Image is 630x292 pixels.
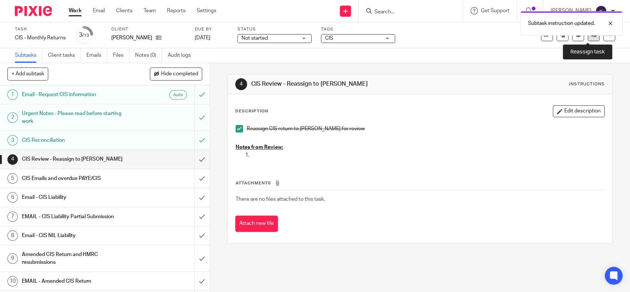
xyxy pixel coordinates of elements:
a: Reports [167,7,186,14]
a: Team [144,7,156,14]
button: Edit description [553,105,605,117]
a: Notes (0) [135,48,162,63]
a: Subtasks [15,48,42,63]
a: Email [93,7,105,14]
div: 6 [7,192,18,203]
span: Hide completed [161,71,198,77]
div: 10 [7,276,18,286]
h1: CIS Review - Reassign to [PERSON_NAME] [251,80,436,88]
a: Audit logs [168,48,196,63]
div: 3 [7,135,18,145]
div: 4 [7,154,18,165]
a: Clients [116,7,132,14]
button: + Add subtask [7,68,48,80]
label: Due by [195,26,228,32]
p: Description [235,108,268,114]
span: [DATE] [195,35,210,40]
div: 8 [7,230,18,241]
span: There are no files attached to this task. [236,197,325,202]
a: Client tasks [48,48,81,63]
h1: Email - Request CIS information [22,89,132,100]
h1: CIS Reconciliation [22,135,132,146]
p: [PERSON_NAME] [111,34,152,42]
label: Status [237,26,312,32]
h1: Email - CIS NIL Liability [22,230,132,241]
p: Subtask instruction updated. [528,20,595,27]
div: 5 [7,173,18,184]
div: 7 [7,211,18,222]
h1: EMAIL - Amended CIS Return [22,276,132,287]
h1: Amended CIS Return and HMRC resubmissions [22,249,132,268]
small: /13 [82,33,89,37]
div: 3 [79,31,89,39]
h1: CIS Emails and overdue PAYE/CIS [22,173,132,184]
div: 9 [7,253,18,264]
div: 4 [235,78,247,90]
div: 1 [7,89,18,100]
button: Attach new file [235,216,278,232]
a: Work [69,7,82,14]
div: Instructions [569,81,605,87]
div: 2 [7,112,18,123]
img: svg%3E [595,5,607,17]
span: Not started [242,36,268,41]
span: Attachments [236,181,271,185]
h1: CIS Review - Reassign to [PERSON_NAME] [22,154,132,165]
a: Emails [86,48,107,63]
h1: Email - CIS Liability [22,192,132,203]
h1: Urgent Notes - Please read before starting work [22,108,132,127]
a: Files [113,48,129,63]
a: Settings [197,7,216,14]
img: Pixie [15,6,52,16]
label: Client [111,26,186,32]
label: Task [15,26,66,32]
span: CIS [325,36,333,41]
div: CIS - Monthly Returns [15,34,66,42]
button: Hide completed [150,68,202,80]
div: Auto [169,90,187,99]
h1: EMAIL - CIS Liability Partial Submission [22,211,132,222]
u: Notes from Review: [236,145,283,150]
p: Reassign CIS return to [PERSON_NAME] for review [247,125,604,132]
